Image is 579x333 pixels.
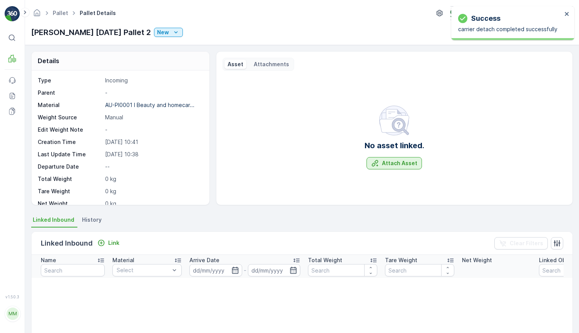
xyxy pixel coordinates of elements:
button: MM [5,301,20,327]
p: carrier detach completed successfully [458,25,562,33]
p: - [105,126,201,134]
p: Success [471,13,500,24]
p: Total Weight [308,256,342,264]
p: Weight Source [38,114,102,121]
p: Link [108,239,119,247]
p: Clear Filters [510,239,543,247]
span: v 1.50.3 [5,295,20,299]
input: dd/mm/yyyy [248,264,301,276]
img: terracycle_logo.png [450,9,463,17]
button: Clear Filters [494,237,548,249]
button: Link [94,238,122,248]
p: Departure Date [38,163,102,171]
p: AU-PI0001 I Beauty and homecar... [105,102,194,108]
p: 0 kg [105,175,201,183]
p: [DATE] 10:38 [105,151,201,158]
p: Total Weight [38,175,102,183]
p: - [105,89,201,97]
span: Linked Inbound [33,216,74,224]
a: Homepage [33,12,41,18]
input: Search [41,264,105,276]
p: Last Update Time [38,151,102,158]
p: Edit Weight Note [38,126,102,134]
button: Attach Asset [366,157,422,169]
p: Material [38,101,102,109]
input: dd/mm/yyyy [189,264,242,276]
p: Type [38,77,102,84]
p: Parent [38,89,102,97]
p: New [157,28,169,36]
p: Select [117,266,170,274]
p: Tare Weight [38,187,102,195]
span: Pallet Details [78,9,117,17]
button: close [564,11,570,18]
img: logo [5,6,20,22]
p: Net Weight [38,200,102,207]
span: History [82,216,102,224]
p: Manual [105,114,201,121]
p: Linked Inbound [41,238,93,249]
p: Incoming [105,77,201,84]
p: Creation Time [38,138,102,146]
p: [PERSON_NAME] [DATE] Pallet 2 [31,27,151,38]
p: Name [41,256,56,264]
input: Search [385,264,454,276]
button: New [154,28,183,37]
p: Attachments [253,60,289,68]
p: Attach Asset [382,159,417,167]
button: Terracycle-AU04 - Sendable(+10:00) [450,6,573,20]
a: Pallet [53,10,68,16]
div: MM [7,308,19,320]
p: Net Weight [462,256,492,264]
p: [DATE] 10:41 [105,138,201,146]
p: Asset [228,60,243,68]
input: Search [308,264,377,276]
p: - [244,266,246,275]
p: 0 kg [105,187,201,195]
p: Arrive Date [189,256,219,264]
h2: No asset linked. [365,140,424,151]
img: svg%3e [379,105,410,136]
p: -- [105,163,201,171]
p: Details [38,56,59,65]
p: Tare Weight [385,256,417,264]
p: 0 kg [105,200,201,207]
p: Material [112,256,134,264]
p: Linked Object [539,256,576,264]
